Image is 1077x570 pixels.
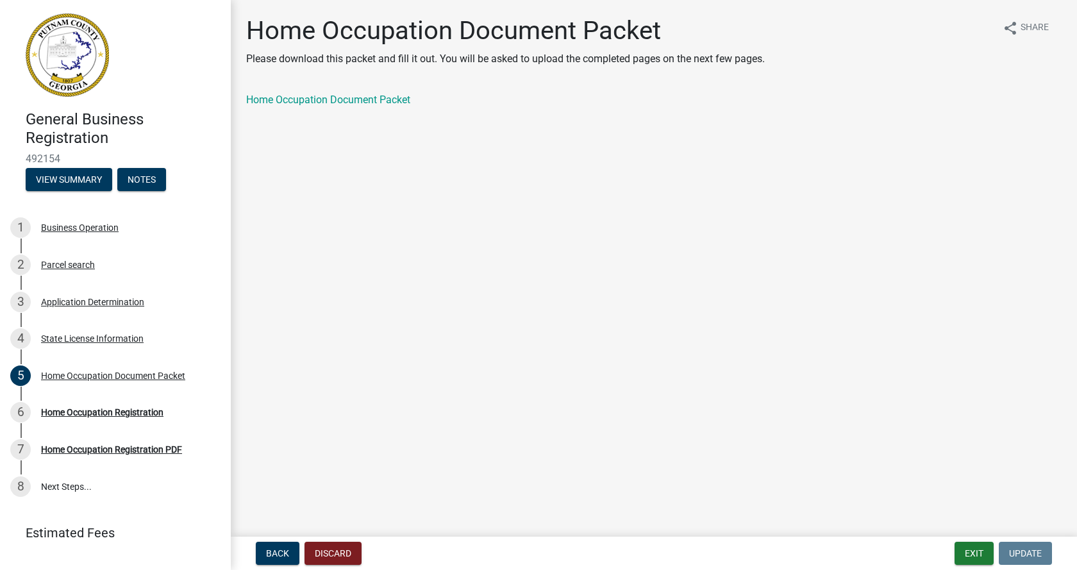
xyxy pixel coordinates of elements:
[41,334,144,343] div: State License Information
[992,15,1059,40] button: shareShare
[26,110,221,147] h4: General Business Registration
[10,217,31,238] div: 1
[999,542,1052,565] button: Update
[26,175,112,185] wm-modal-confirm: Summary
[955,542,994,565] button: Exit
[10,255,31,275] div: 2
[26,153,205,165] span: 492154
[41,371,185,380] div: Home Occupation Document Packet
[10,520,210,546] a: Estimated Fees
[117,175,166,185] wm-modal-confirm: Notes
[41,223,119,232] div: Business Operation
[117,168,166,191] button: Notes
[246,94,410,106] a: Home Occupation Document Packet
[246,15,765,46] h1: Home Occupation Document Packet
[305,542,362,565] button: Discard
[10,476,31,497] div: 8
[41,260,95,269] div: Parcel search
[26,168,112,191] button: View Summary
[1021,21,1049,36] span: Share
[10,439,31,460] div: 7
[10,292,31,312] div: 3
[41,445,182,454] div: Home Occupation Registration PDF
[26,13,109,97] img: Putnam County, Georgia
[1003,21,1018,36] i: share
[256,542,299,565] button: Back
[10,328,31,349] div: 4
[10,402,31,423] div: 6
[41,408,163,417] div: Home Occupation Registration
[266,548,289,558] span: Back
[246,51,765,67] p: Please download this packet and fill it out. You will be asked to upload the completed pages on t...
[1009,548,1042,558] span: Update
[10,365,31,386] div: 5
[41,298,144,306] div: Application Determination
